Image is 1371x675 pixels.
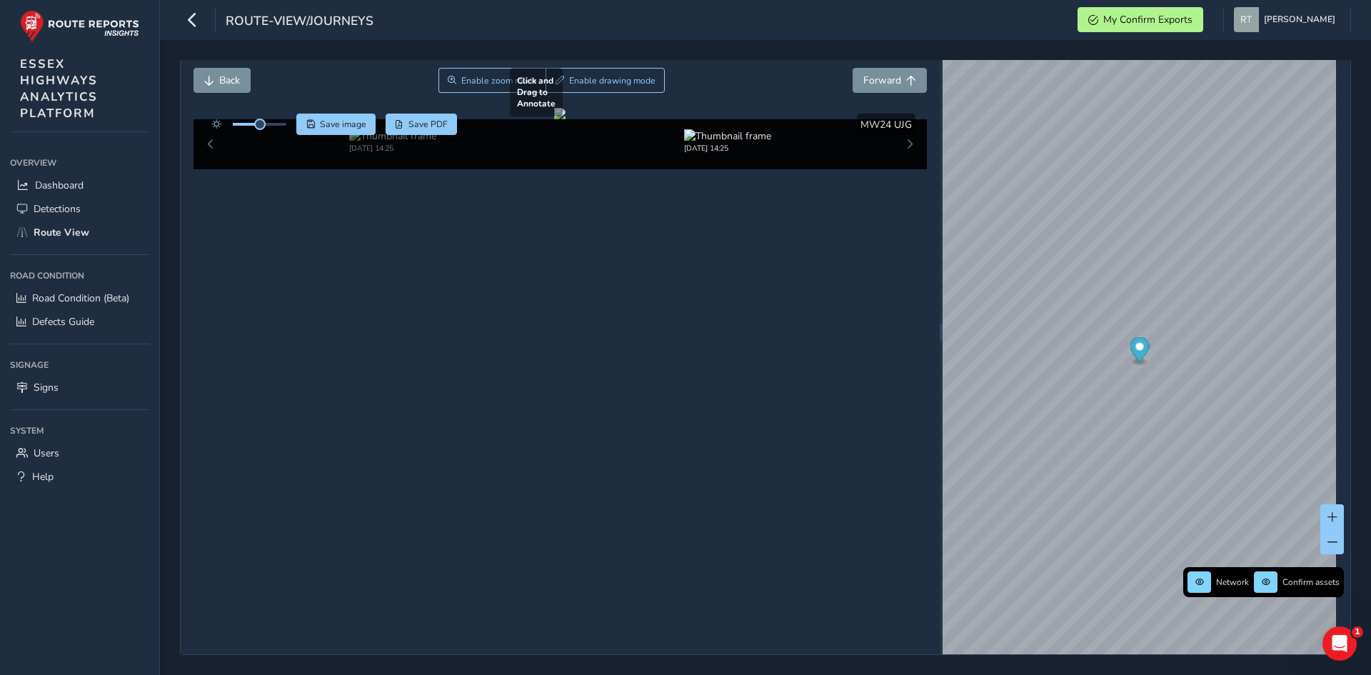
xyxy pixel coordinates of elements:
button: Forward [853,68,927,93]
img: rr logo [20,10,139,42]
span: Road Condition (Beta) [32,291,129,305]
span: Confirm assets [1282,576,1340,588]
span: Enable drawing mode [569,75,656,86]
button: My Confirm Exports [1078,7,1203,32]
button: Draw [546,68,665,93]
button: Zoom [438,68,546,93]
span: Back [219,74,240,87]
span: [PERSON_NAME] [1264,7,1335,32]
a: Road Condition (Beta) [10,286,149,310]
span: My Confirm Exports [1103,13,1192,26]
iframe: Intercom live chat [1322,626,1357,661]
a: Signs [10,376,149,399]
span: Signs [34,381,59,394]
a: Detections [10,197,149,221]
button: Save [296,114,376,135]
span: Route View [34,226,89,239]
img: diamond-layout [1234,7,1259,32]
div: System [10,420,149,441]
img: Thumbnail frame [684,129,771,143]
span: Save PDF [408,119,448,130]
span: Save image [320,119,366,130]
span: Enable zoom mode [461,75,537,86]
span: Network [1216,576,1249,588]
span: ESSEX HIGHWAYS ANALYTICS PLATFORM [20,56,98,121]
img: Thumbnail frame [349,129,436,143]
span: MW24 UJG [860,118,912,131]
span: Detections [34,202,81,216]
a: Dashboard [10,174,149,197]
div: [DATE] 14:25 [684,143,771,154]
span: Help [32,470,54,484]
a: Route View [10,221,149,244]
div: Signage [10,354,149,376]
span: Users [34,446,59,460]
div: Overview [10,152,149,174]
span: 1 [1352,626,1363,638]
div: [DATE] 14:25 [349,143,436,154]
a: Defects Guide [10,310,149,334]
span: Forward [863,74,901,87]
span: route-view/journeys [226,12,373,32]
a: Help [10,465,149,489]
span: Dashboard [35,179,84,192]
button: [PERSON_NAME] [1234,7,1340,32]
a: Users [10,441,149,465]
span: Defects Guide [32,315,94,329]
div: Map marker [1130,337,1149,366]
button: PDF [386,114,458,135]
button: Back [194,68,251,93]
div: Road Condition [10,265,149,286]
